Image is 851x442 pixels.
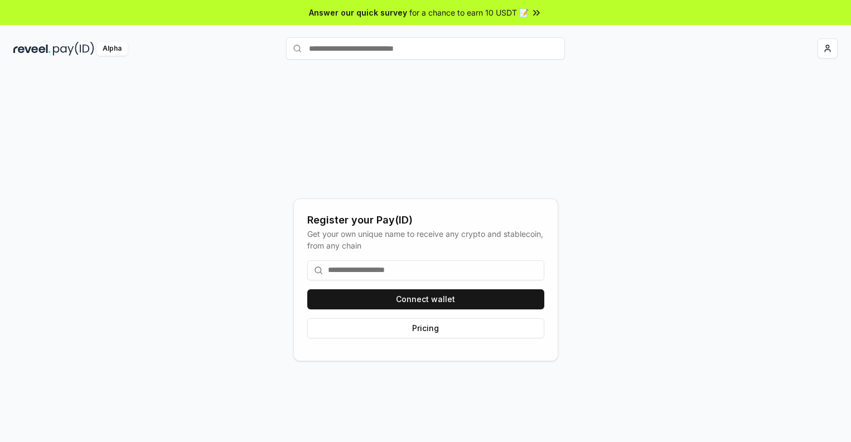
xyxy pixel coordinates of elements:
div: Get your own unique name to receive any crypto and stablecoin, from any chain [307,228,544,251]
span: for a chance to earn 10 USDT 📝 [409,7,529,18]
div: Register your Pay(ID) [307,212,544,228]
img: pay_id [53,42,94,56]
button: Connect wallet [307,289,544,309]
img: reveel_dark [13,42,51,56]
div: Alpha [96,42,128,56]
span: Answer our quick survey [309,7,407,18]
button: Pricing [307,318,544,338]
